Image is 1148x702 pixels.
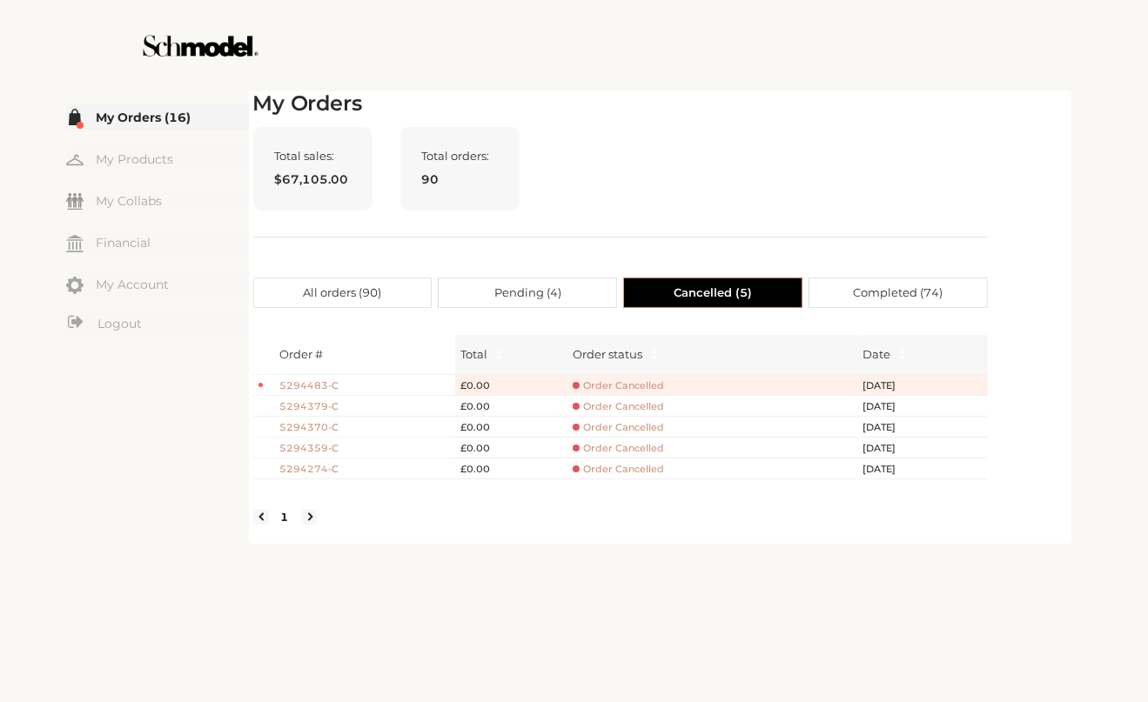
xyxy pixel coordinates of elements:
span: [DATE] [863,378,915,393]
a: Financial [66,230,249,255]
img: my-hanger.svg [66,151,84,169]
span: caret-up [494,347,504,357]
span: Order Cancelled [573,442,664,455]
span: [DATE] [863,441,915,456]
a: 1 [276,509,294,525]
li: Next Page [301,509,317,525]
a: My Collabs [66,188,249,213]
td: £0.00 [455,396,567,417]
span: [DATE] [863,462,915,477]
td: £0.00 [455,417,567,438]
span: caret-down [649,353,659,363]
span: caret-down [897,353,907,363]
span: 5294483-C [280,378,341,393]
span: All orders ( 90 ) [303,278,381,307]
span: caret-down [494,353,504,363]
span: 5294379-C [280,399,341,414]
img: my-financial.svg [66,235,84,252]
li: Previous Page [253,509,269,525]
span: 5294370-C [280,420,341,435]
span: 5294359-C [280,441,341,456]
img: my-order.svg [66,109,84,126]
span: Order Cancelled [573,400,664,413]
span: Date [863,345,890,363]
a: My Products [66,146,249,171]
td: £0.00 [455,375,567,396]
img: my-account.svg [66,277,84,294]
a: My Orders (16) [66,104,249,130]
span: Order Cancelled [573,379,664,392]
div: Order status [573,345,642,363]
span: Order Cancelled [573,463,664,476]
span: Cancelled ( 5 ) [674,278,752,307]
span: Total orders: [422,149,498,163]
th: Order # [275,335,456,375]
span: caret-up [897,347,907,357]
span: Total sales: [275,149,351,163]
span: caret-up [649,347,659,357]
span: Order Cancelled [573,421,664,434]
span: 90 [422,170,498,189]
span: Pending ( 4 ) [494,278,561,307]
h2: My Orders [253,91,988,117]
span: $67,105.00 [275,170,351,189]
img: my-friends.svg [66,193,84,210]
span: Completed ( 74 ) [853,278,943,307]
td: £0.00 [455,438,567,458]
span: [DATE] [863,420,915,435]
span: Total [460,345,487,363]
span: [DATE] [863,399,915,414]
span: 5294274-C [280,462,341,477]
a: Logout [66,313,249,335]
div: Menu [66,104,249,338]
td: £0.00 [455,458,567,479]
a: My Account [66,271,249,297]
